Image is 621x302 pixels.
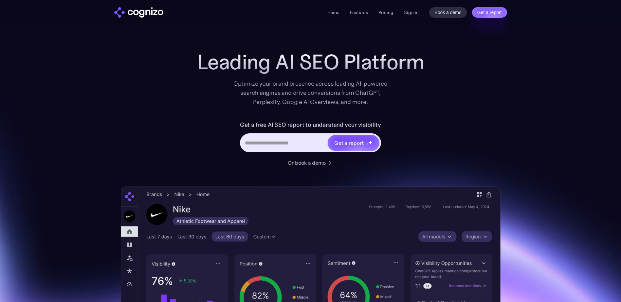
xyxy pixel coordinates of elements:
[334,139,364,147] div: Get a report
[230,79,391,107] div: Optimize your brand presence across leading AI-powered search engines and drive conversions from ...
[240,120,381,156] form: Hero URL Input Form
[367,143,369,145] img: star
[404,8,419,16] a: Sign in
[288,159,334,167] a: Or book a demo
[472,7,507,18] a: Get a report
[114,7,163,18] img: cognizo logo
[367,141,368,142] img: star
[114,7,163,18] a: home
[197,50,424,74] h1: Leading AI SEO Platform
[288,159,326,167] div: Or book a demo
[240,120,381,130] label: Get a free AI SEO report to understand your visibility
[350,9,368,15] a: Features
[378,9,393,15] a: Pricing
[368,140,373,144] img: star
[327,134,380,151] a: Get a reportstarstarstar
[327,9,339,15] a: Home
[429,7,467,18] a: Book a demo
